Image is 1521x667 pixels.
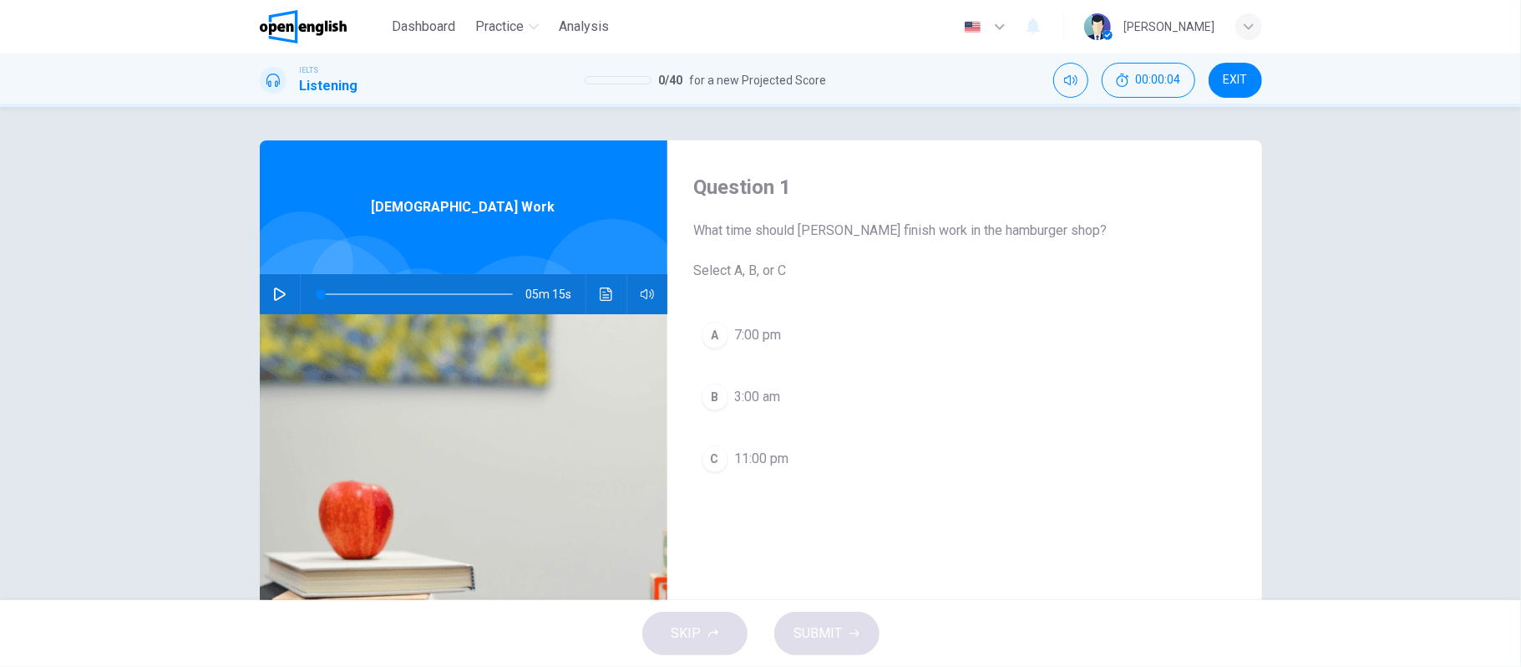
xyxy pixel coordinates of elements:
span: 11:00 pm [735,449,789,469]
button: Analysis [552,12,616,42]
button: C11:00 pm [694,438,1235,480]
img: OpenEnglish logo [260,10,347,43]
div: C [702,446,728,472]
span: Analysis [559,17,609,37]
span: 0 / 40 [658,70,682,90]
span: IELTS [300,64,319,76]
h4: Question 1 [694,174,1235,201]
button: Dashboard [385,12,462,42]
img: en [962,21,983,33]
div: Hide [1102,63,1195,98]
span: 3:00 am [735,387,781,407]
div: Mute [1053,63,1088,98]
button: 00:00:04 [1102,63,1195,98]
span: EXIT [1223,74,1247,87]
span: [DEMOGRAPHIC_DATA] Work [372,197,555,217]
button: EXIT [1209,63,1262,98]
span: What time should [PERSON_NAME] finish work in the hamburger shop? Select A, B, or C [694,221,1235,281]
span: for a new Projected Score [689,70,826,90]
div: A [702,322,728,349]
span: 00:00:04 [1136,74,1181,87]
div: [PERSON_NAME] [1124,17,1215,37]
span: Dashboard [392,17,455,37]
span: 05m 15s [526,274,586,314]
img: Profile picture [1084,13,1111,40]
button: Practice [469,12,545,42]
button: Click to see the audio transcription [593,274,620,314]
span: 7:00 pm [735,325,782,345]
button: B3:00 am [694,376,1235,418]
button: A7:00 pm [694,314,1235,356]
a: OpenEnglish logo [260,10,386,43]
div: B [702,384,728,410]
span: Practice [475,17,524,37]
h1: Listening [300,76,358,96]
